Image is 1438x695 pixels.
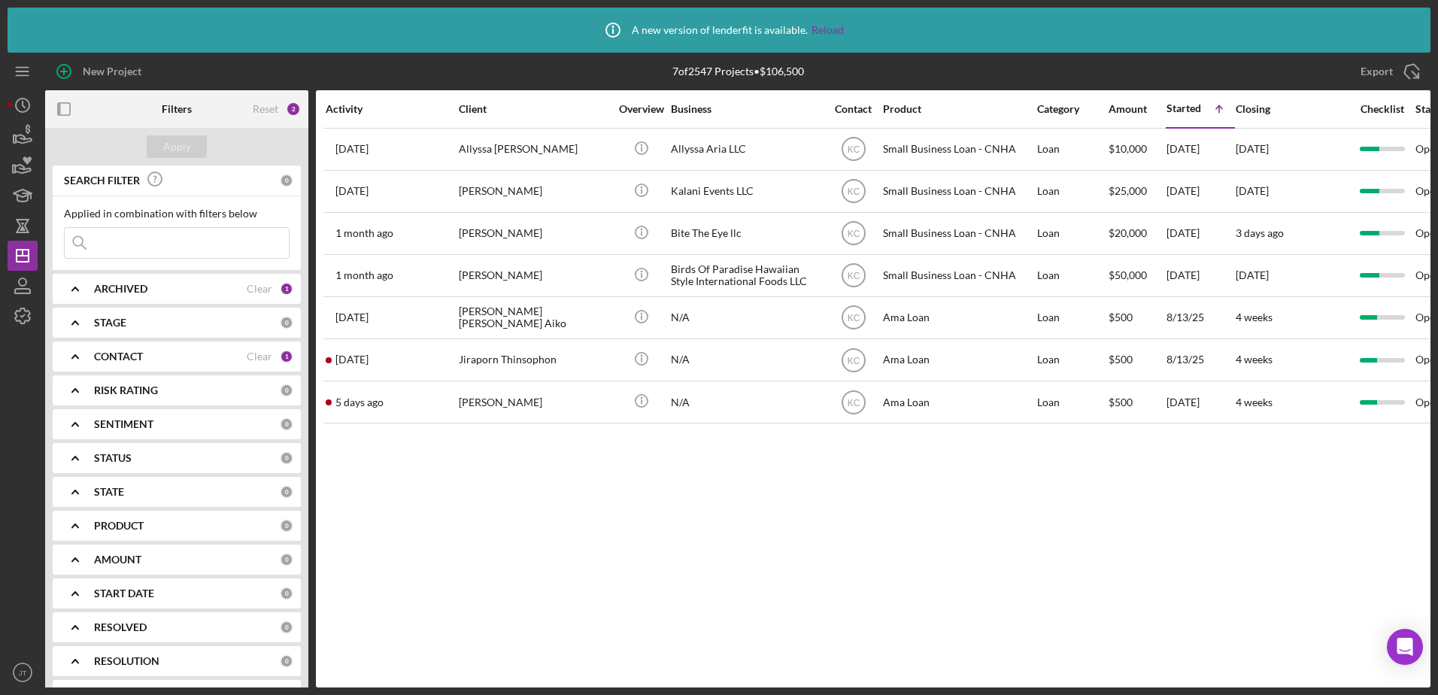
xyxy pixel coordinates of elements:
div: $20,000 [1109,214,1165,253]
div: [PERSON_NAME] [PERSON_NAME] Aiko [459,298,609,338]
time: [DATE] [1236,269,1269,281]
div: [DATE] [1166,214,1234,253]
time: 2025-08-26 09:39 [335,354,369,366]
div: 0 [280,485,293,499]
div: [PERSON_NAME] [459,256,609,296]
time: 2025-08-20 02:49 [335,311,369,323]
b: STAGE [94,317,126,329]
div: Contact [825,103,881,115]
div: Loan [1037,214,1107,253]
div: Apply [163,135,191,158]
div: 7 of 2547 Projects • $106,500 [672,65,804,77]
time: 2025-07-29 07:08 [335,227,393,239]
div: New Project [83,56,141,86]
div: Closing [1236,103,1349,115]
div: Jiraporn Thinsophon [459,340,609,380]
button: JT [8,657,38,687]
div: N/A [671,298,821,338]
div: A new version of lenderfit is available. [594,11,844,49]
time: 2025-07-31 21:36 [335,269,393,281]
div: Loan [1037,382,1107,422]
time: 2025-08-29 00:43 [335,396,384,408]
b: RESOLUTION [94,655,159,667]
time: 2025-07-14 23:47 [335,185,369,197]
time: 2025-06-02 02:07 [335,143,369,155]
button: Apply [147,135,207,158]
div: Started [1166,102,1201,114]
div: 2 [286,102,301,117]
div: 0 [280,451,293,465]
div: 0 [280,621,293,634]
div: Reset [253,103,278,115]
div: Ama Loan [883,340,1033,380]
div: Export [1361,56,1393,86]
div: Business [671,103,821,115]
div: $25,000 [1109,171,1165,211]
text: KC [847,187,860,197]
div: Small Business Loan - CNHA [883,256,1033,296]
div: 1 [280,350,293,363]
b: PRODUCT [94,520,144,532]
div: Category [1037,103,1107,115]
b: ARCHIVED [94,283,147,295]
time: 4 weeks [1236,311,1273,323]
div: 0 [280,587,293,600]
div: Birds Of Paradise Hawaiian Style International Foods LLC [671,256,821,296]
div: Loan [1037,340,1107,380]
div: Small Business Loan - CNHA [883,171,1033,211]
text: KC [847,229,860,239]
div: Ama Loan [883,382,1033,422]
div: Client [459,103,609,115]
div: 8/13/25 [1166,340,1234,380]
div: Clear [247,351,272,363]
div: Allyssa Aria LLC [671,129,821,169]
b: Filters [162,103,192,115]
div: [DATE] [1166,171,1234,211]
time: [DATE] [1236,184,1269,197]
div: [PERSON_NAME] [459,382,609,422]
div: Applied in combination with filters below [64,208,290,220]
b: SEARCH FILTER [64,175,140,187]
div: 0 [280,417,293,431]
a: Reload [812,24,844,36]
div: $500 [1109,382,1165,422]
text: KC [847,271,860,281]
div: Product [883,103,1033,115]
div: [PERSON_NAME] [459,214,609,253]
time: 4 weeks [1236,353,1273,366]
b: STATUS [94,452,132,464]
b: STATE [94,486,124,498]
text: KC [847,144,860,155]
time: 3 days ago [1236,226,1284,239]
text: KC [847,397,860,408]
div: Ama Loan [883,298,1033,338]
div: 0 [280,174,293,187]
div: $50,000 [1109,256,1165,296]
div: N/A [671,340,821,380]
div: $10,000 [1109,129,1165,169]
div: Loan [1037,256,1107,296]
div: Small Business Loan - CNHA [883,129,1033,169]
div: 0 [280,384,293,397]
b: SENTIMENT [94,418,153,430]
div: N/A [671,382,821,422]
b: AMOUNT [94,554,141,566]
div: Open Intercom Messenger [1387,629,1423,665]
div: 0 [280,553,293,566]
div: Activity [326,103,457,115]
div: 8/13/25 [1166,298,1234,338]
div: 1 [280,282,293,296]
time: 4 weeks [1236,396,1273,408]
div: Allyssa [PERSON_NAME] [459,129,609,169]
div: 0 [280,519,293,533]
div: 0 [280,654,293,668]
div: Bite The Eye llc [671,214,821,253]
button: New Project [45,56,156,86]
div: Loan [1037,171,1107,211]
b: START DATE [94,587,154,599]
div: $500 [1109,340,1165,380]
button: Export [1345,56,1430,86]
div: [PERSON_NAME] [459,171,609,211]
div: $500 [1109,298,1165,338]
div: Loan [1037,298,1107,338]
